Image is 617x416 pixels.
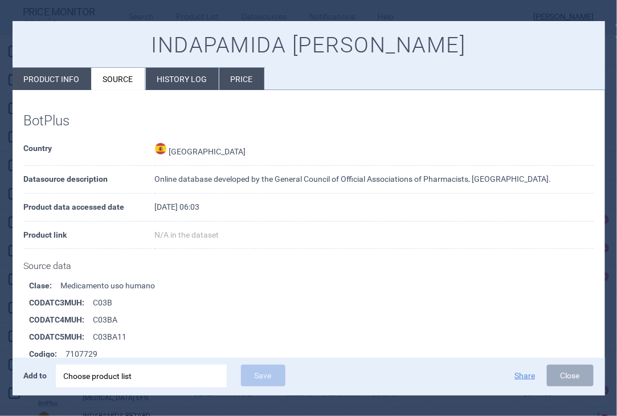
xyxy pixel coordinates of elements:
li: Source [92,68,145,90]
button: Save [241,365,285,386]
h1: Source data [24,260,594,271]
li: Medicamento uso humano [30,277,605,294]
strong: Codigo : [30,345,66,362]
li: 7107729 [30,345,605,362]
strong: CODATC5MUH : [30,328,93,345]
th: Datasource description [24,166,155,194]
div: Choose product list [64,365,219,388]
li: Price [219,68,264,90]
th: Country [24,135,155,166]
li: C03B [30,294,605,311]
th: Product link [24,222,155,250]
li: C03BA11 [30,328,605,345]
td: [GEOGRAPHIC_DATA] [155,135,594,166]
p: Add to [24,365,47,386]
button: Share [515,372,536,380]
button: Close [547,365,594,386]
li: Product info [13,68,91,90]
td: Online database developed by the General Council of Official Associations of Pharmacists, [GEOGRA... [155,166,594,194]
strong: Clase : [30,277,61,294]
img: Spain [155,143,166,154]
h1: BotPlus [24,113,594,129]
strong: CODATC4MUH : [30,311,93,328]
span: N/A in the dataset [155,230,219,239]
strong: CODATC3MUH : [30,294,93,311]
h1: INDAPAMIDA [PERSON_NAME] [24,32,594,59]
th: Product data accessed date [24,194,155,222]
td: [DATE] 06:03 [155,194,594,222]
li: History log [146,68,219,90]
div: Choose product list [56,365,227,388]
li: C03BA [30,311,605,328]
